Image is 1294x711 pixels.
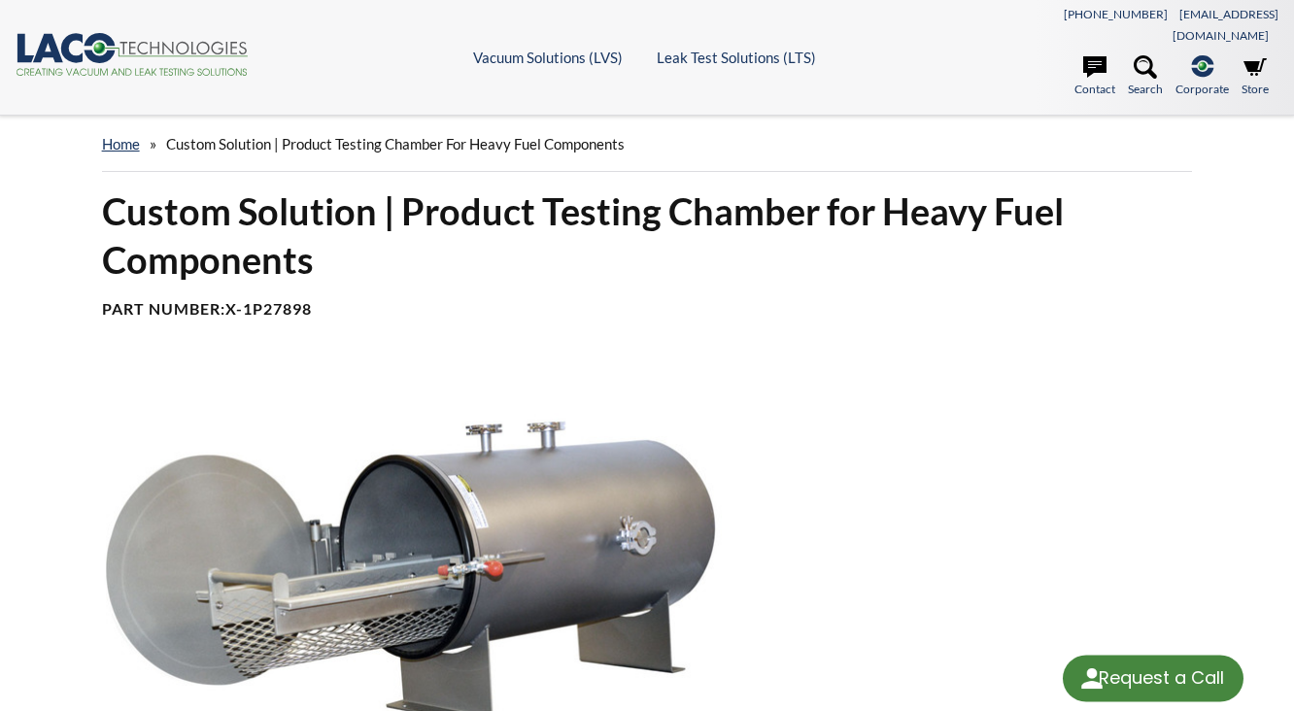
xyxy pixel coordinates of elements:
[1099,656,1224,700] div: Request a Call
[225,299,312,318] b: X-1P27898
[473,49,623,66] a: Vacuum Solutions (LVS)
[1173,7,1278,43] a: [EMAIL_ADDRESS][DOMAIN_NAME]
[102,117,1193,172] div: »
[1064,7,1168,21] a: [PHONE_NUMBER]
[102,299,1193,320] h4: Part Number:
[1128,55,1163,98] a: Search
[1175,80,1229,98] span: Corporate
[102,135,140,152] a: home
[102,187,1193,284] h1: Custom Solution | Product Testing Chamber for Heavy Fuel Components
[1242,55,1269,98] a: Store
[1074,55,1115,98] a: Contact
[657,49,816,66] a: Leak Test Solutions (LTS)
[1076,663,1107,694] img: round button
[1063,656,1243,702] div: Request a Call
[166,135,625,152] span: Custom Solution | Product Testing Chamber for Heavy Fuel Components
